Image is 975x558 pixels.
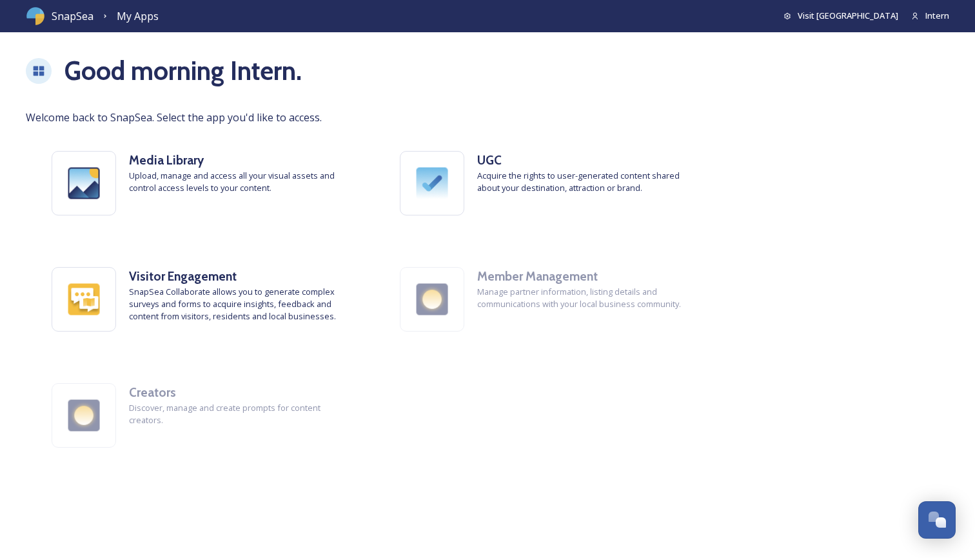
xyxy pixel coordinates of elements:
a: UGCAcquire the rights to user-generated content shared about your destination, attraction or brand. [374,125,722,241]
img: partners.png [400,268,464,331]
button: Open Chat [918,501,956,539]
a: My Apps [117,8,159,25]
a: Member ManagementManage partner information, listing details and communications with your local b... [374,241,722,357]
img: snapsea-logo.png [26,6,45,26]
a: Visitor EngagementSnapSea Collaborate allows you to generate complex surveys and forms to acquire... [26,241,374,357]
img: media-library.png [52,152,115,215]
h1: Good morning Intern . [64,52,302,90]
img: ugc.png [400,152,464,215]
span: SnapSea [52,8,94,24]
a: CreatorsDiscover, manage and create prompts for content creators. [26,357,374,473]
a: Visit [GEOGRAPHIC_DATA] [783,10,898,22]
span: Discover, manage and create prompts for content creators. [129,402,348,426]
a: Intern [898,10,949,22]
span: Upload, manage and access all your visual assets and control access levels to your content. [129,170,348,194]
span: Manage partner information, listing details and communications with your local business community. [477,286,696,310]
a: Media LibraryUpload, manage and access all your visual assets and control access levels to your c... [26,125,374,241]
span: Intern [925,10,949,21]
strong: UGC [477,152,502,168]
img: collaborate.png [52,268,115,331]
img: partners.png [52,384,115,447]
span: My Apps [117,9,159,23]
span: Acquire the rights to user-generated content shared about your destination, attraction or brand. [477,170,696,194]
span: Visit [GEOGRAPHIC_DATA] [798,10,898,21]
span: Welcome back to SnapSea. Select the app you'd like to access. [26,110,949,125]
strong: Media Library [129,152,204,168]
strong: Creators [129,384,176,400]
strong: Member Management [477,268,598,284]
span: SnapSea Collaborate allows you to generate complex surveys and forms to acquire insights, feedbac... [129,286,348,323]
strong: Visitor Engagement [129,268,237,284]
